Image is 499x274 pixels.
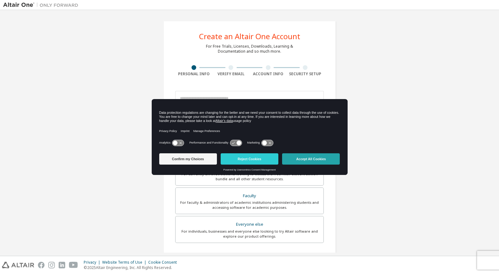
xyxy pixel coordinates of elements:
div: Privacy [84,260,102,265]
div: Create an Altair One Account [199,33,300,40]
img: altair_logo.svg [2,262,34,268]
div: Your Profile [175,252,324,262]
div: For currently enrolled students looking to access the free Altair Student Edition bundle and all ... [179,171,320,182]
div: Website Terms of Use [102,260,148,265]
div: Everyone else [179,220,320,229]
div: Cookie Consent [148,260,181,265]
div: For Free Trials, Licenses, Downloads, Learning & Documentation and so much more. [206,44,293,54]
p: © 2025 Altair Engineering, Inc. All Rights Reserved. [84,265,181,270]
div: Faculty [179,192,320,200]
div: Verify Email [213,71,250,76]
img: facebook.svg [38,262,45,268]
div: Personal Info [175,71,213,76]
img: linkedin.svg [59,262,65,268]
img: instagram.svg [48,262,55,268]
div: Security Setup [287,71,324,76]
img: Altair One [3,2,81,8]
div: Account Info [249,71,287,76]
img: youtube.svg [69,262,78,268]
div: For faculty & administrators of academic institutions administering students and accessing softwa... [179,200,320,210]
div: For individuals, businesses and everyone else looking to try Altair software and explore our prod... [179,229,320,239]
